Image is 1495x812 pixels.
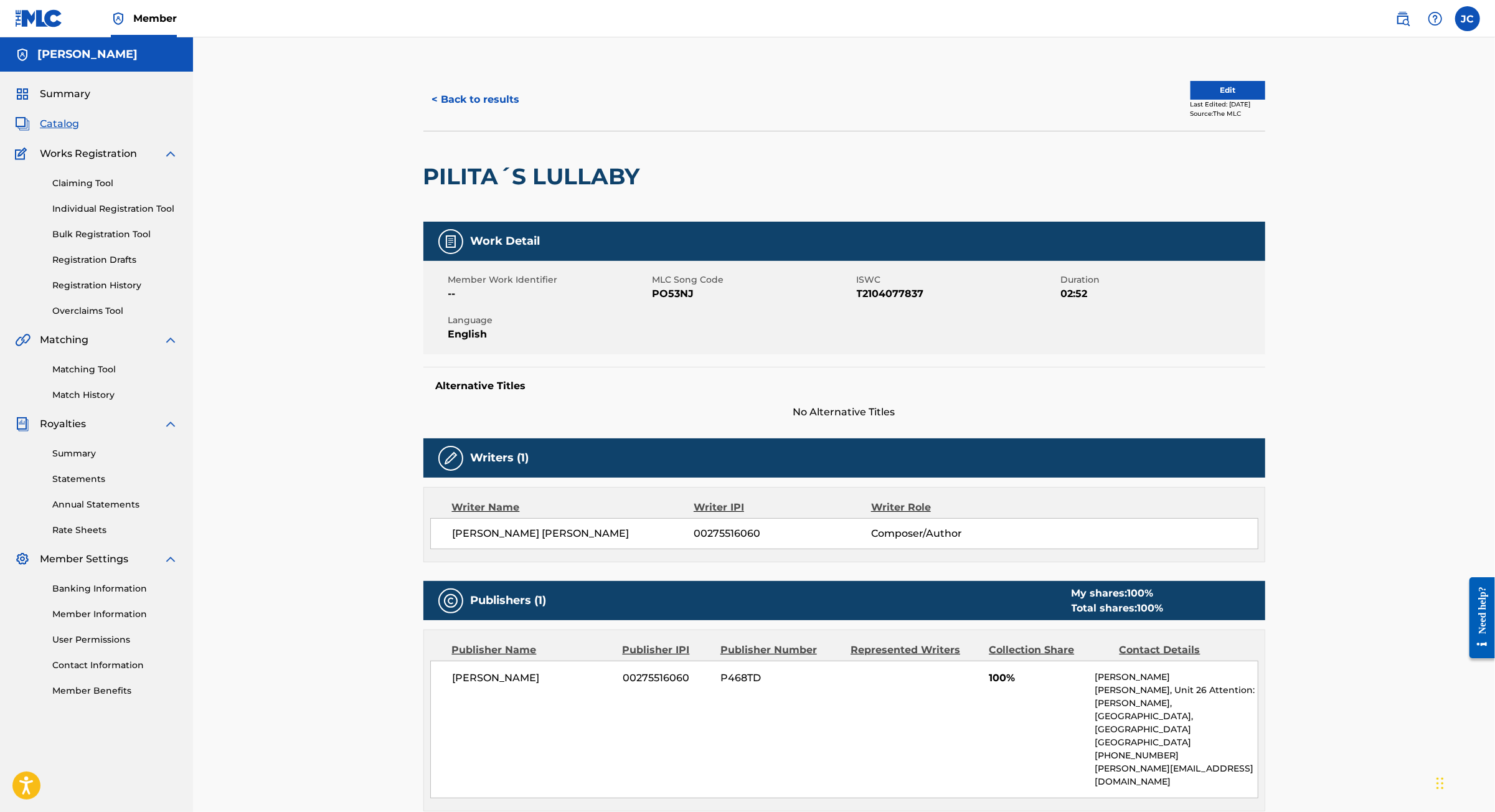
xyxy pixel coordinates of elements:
span: PO53NJ [653,286,854,301]
a: Overclaims Tool [52,304,178,318]
img: search [1395,11,1410,26]
a: Claiming Tool [52,177,178,190]
div: Total shares: [1072,601,1164,616]
a: Match History [52,389,178,402]
span: No Alternative Titles [423,405,1265,420]
h5: Writers (1) [471,451,529,465]
div: My shares: [1072,586,1164,601]
div: Last Edited: [DATE] [1191,100,1265,109]
a: User Permissions [52,633,178,646]
img: Writers [443,451,458,466]
a: Public Search [1390,6,1415,31]
span: Language [448,314,649,327]
p: [GEOGRAPHIC_DATA] [1095,736,1257,749]
img: Matching [15,333,31,347]
a: Individual Registration Tool [52,202,178,215]
button: < Back to results [423,84,529,115]
div: Widget de chat [1433,752,1495,812]
span: Member [133,11,177,26]
a: Summary [52,447,178,460]
a: Contact Information [52,659,178,672]
div: Represented Writers [851,643,979,658]
span: T2104077837 [857,286,1058,301]
span: Member Work Identifier [448,273,649,286]
span: [PERSON_NAME] [PERSON_NAME] [453,526,694,541]
a: Bulk Registration Tool [52,228,178,241]
div: Publisher IPI [623,643,711,658]
span: Duration [1061,273,1262,286]
p: [GEOGRAPHIC_DATA], [GEOGRAPHIC_DATA] [1095,710,1257,736]
a: Rate Sheets [52,524,178,537]
p: [PHONE_NUMBER] [1095,749,1257,762]
img: Accounts [15,47,30,62]
img: help [1428,11,1443,26]
span: Matching [40,333,88,347]
h5: Work Detail [471,234,540,248]
img: expand [163,552,178,567]
a: SummarySummary [15,87,90,101]
iframe: Chat Widget [1433,752,1495,812]
span: Composer/Author [871,526,1032,541]
a: Matching Tool [52,363,178,376]
img: expand [163,417,178,432]
a: Registration Drafts [52,253,178,267]
span: Summary [40,87,90,101]
img: Royalties [15,417,30,432]
a: Registration History [52,279,178,292]
div: Publisher Number [720,643,841,658]
a: Member Information [52,608,178,621]
a: Statements [52,473,178,486]
img: Top Rightsholder [111,11,126,26]
a: CatalogCatalog [15,116,79,131]
span: 100 % [1138,602,1164,614]
span: 00275516060 [623,671,711,686]
div: User Menu [1455,6,1480,31]
div: Collection Share [989,643,1110,658]
div: Arrastrar [1436,765,1444,802]
span: 00275516060 [694,526,870,541]
span: 100% [989,671,1085,686]
iframe: Resource Center [1460,567,1495,670]
a: Annual Statements [52,498,178,511]
h5: Jaime Córdoba [37,47,138,62]
img: Works Registration [15,146,31,161]
div: Publisher Name [452,643,613,658]
img: expand [163,333,178,347]
div: Source: The MLC [1191,109,1265,118]
img: Work Detail [443,234,458,249]
h5: Alternative Titles [436,380,1253,392]
div: Writer Name [452,500,694,515]
div: Writer IPI [694,500,871,515]
img: Catalog [15,116,30,131]
span: P468TD [720,671,841,686]
img: MLC Logo [15,9,63,27]
span: Catalog [40,116,79,131]
img: Summary [15,87,30,101]
h2: PILITA´S LULLABY [423,163,646,191]
span: 02:52 [1061,286,1262,301]
span: Works Registration [40,146,137,161]
p: [PERSON_NAME], Unit 26 Attention: [PERSON_NAME], [1095,684,1257,710]
img: Publishers [443,593,458,608]
a: Banking Information [52,582,178,595]
h5: Publishers (1) [471,593,547,608]
span: Royalties [40,417,86,432]
button: Edit [1191,81,1265,100]
span: MLC Song Code [653,273,854,286]
span: Member Settings [40,552,128,567]
span: 100 % [1128,587,1154,599]
div: Contact Details [1120,643,1240,658]
span: [PERSON_NAME] [453,671,614,686]
div: Help [1423,6,1448,31]
img: expand [163,146,178,161]
p: [PERSON_NAME][EMAIL_ADDRESS][DOMAIN_NAME] [1095,762,1257,788]
span: ISWC [857,273,1058,286]
span: English [448,327,649,342]
img: Member Settings [15,552,30,567]
p: [PERSON_NAME] [1095,671,1257,684]
a: Member Benefits [52,684,178,697]
span: -- [448,286,649,301]
div: Writer Role [871,500,1032,515]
